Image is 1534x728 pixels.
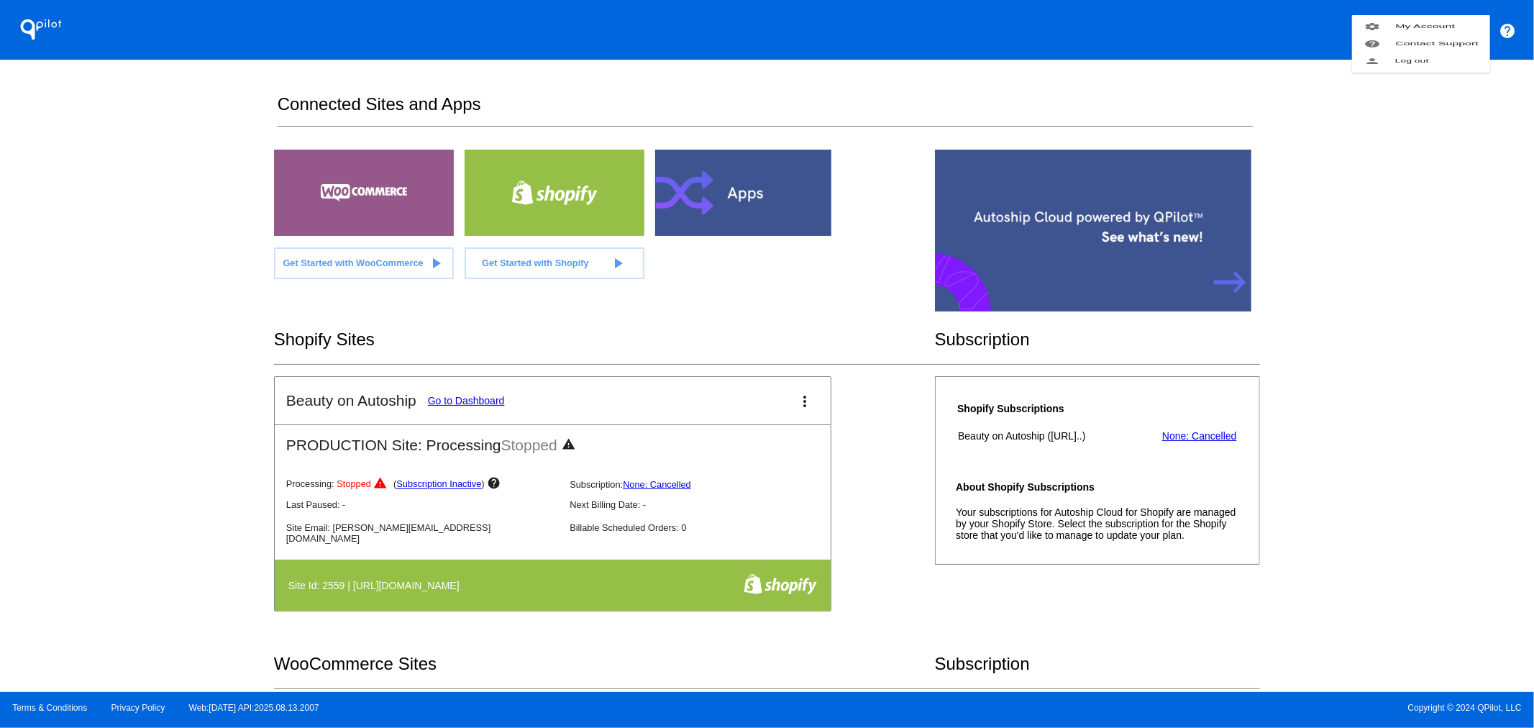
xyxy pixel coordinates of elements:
[1395,58,1429,64] span: Log out
[1395,41,1479,47] span: Contact Support
[1364,40,1381,49] mat-icon: help
[1395,24,1455,30] span: My Account
[1364,58,1381,66] mat-icon: person
[1364,23,1381,32] mat-icon: settings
